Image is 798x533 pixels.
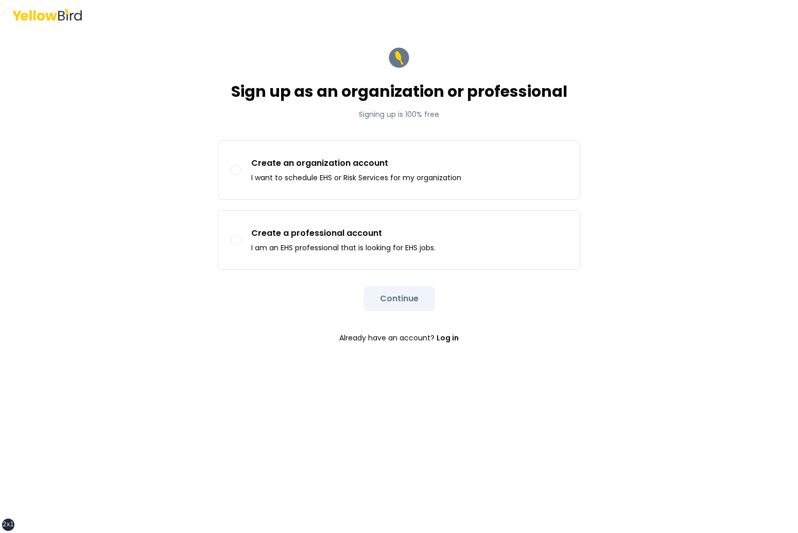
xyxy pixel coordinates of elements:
[251,243,436,253] p: I am an EHS professional that is looking for EHS jobs.
[231,165,241,175] button: Create an organization accountI want to schedule EHS or Risk Services for my organization
[231,235,241,245] button: Create a professional accountI am an EHS professional that is looking for EHS jobs.
[231,82,567,101] h1: Sign up as an organization or professional
[3,521,14,529] div: 2xl
[218,328,580,348] p: Already have an account?
[251,173,461,183] p: I want to schedule EHS or Risk Services for my organization
[437,328,459,348] a: Log in
[251,157,461,169] p: Create an organization account
[251,227,436,239] p: Create a professional account
[231,109,567,119] p: Signing up is 100% free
